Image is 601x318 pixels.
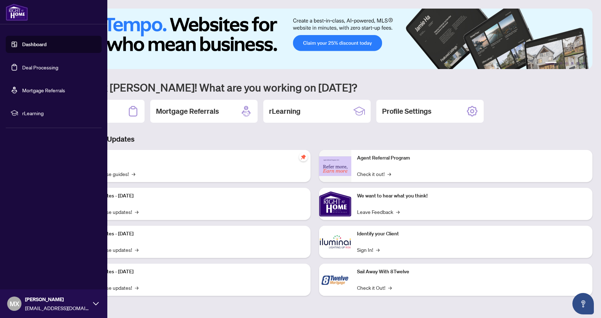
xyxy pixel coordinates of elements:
[132,170,135,178] span: →
[135,246,138,254] span: →
[357,192,587,200] p: We want to hear what you think!
[357,268,587,276] p: Sail Away With 8Twelve
[319,188,351,220] img: We want to hear what you think!
[357,154,587,162] p: Agent Referral Program
[10,299,19,309] span: MX
[269,106,300,116] h2: rLearning
[22,87,65,93] a: Mortgage Referrals
[75,154,305,162] p: Self-Help
[75,268,305,276] p: Platform Updates - [DATE]
[135,208,138,216] span: →
[25,304,89,312] span: [EMAIL_ADDRESS][DOMAIN_NAME]
[357,170,391,178] a: Check it out!→
[572,293,594,314] button: Open asap
[22,109,97,117] span: rLearning
[75,230,305,238] p: Platform Updates - [DATE]
[577,62,580,65] button: 5
[156,106,219,116] h2: Mortgage Referrals
[387,170,391,178] span: →
[135,284,138,292] span: →
[319,226,351,258] img: Identify your Client
[388,284,392,292] span: →
[396,208,400,216] span: →
[75,192,305,200] p: Platform Updates - [DATE]
[22,64,58,70] a: Deal Processing
[545,62,557,65] button: 1
[299,153,308,161] span: pushpin
[357,246,380,254] a: Sign In!→
[565,62,568,65] button: 3
[357,230,587,238] p: Identify your Client
[6,4,28,21] img: logo
[37,134,592,144] h3: Brokerage & Industry Updates
[357,208,400,216] a: Leave Feedback→
[376,246,380,254] span: →
[319,264,351,296] img: Sail Away With 8Twelve
[571,62,574,65] button: 4
[25,295,89,303] span: [PERSON_NAME]
[560,62,562,65] button: 2
[37,80,592,94] h1: Welcome back [PERSON_NAME]! What are you working on [DATE]?
[37,9,592,69] img: Slide 0
[582,62,585,65] button: 6
[319,156,351,176] img: Agent Referral Program
[22,41,47,48] a: Dashboard
[357,284,392,292] a: Check it Out!→
[382,106,431,116] h2: Profile Settings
